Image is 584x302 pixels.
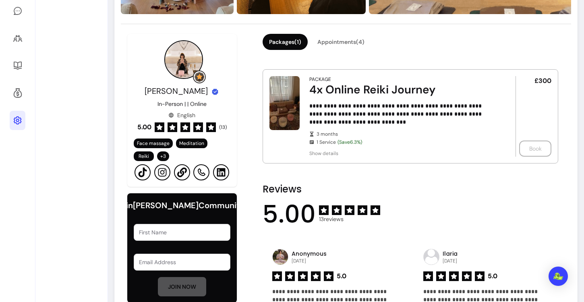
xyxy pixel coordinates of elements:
[10,56,25,75] a: Resources
[337,271,346,281] span: 5.0
[443,258,458,264] p: [DATE]
[195,72,204,82] img: Grow
[164,40,203,79] img: Provider image
[338,139,362,145] span: (Save 6.3 %)
[139,228,225,236] input: First Name
[309,76,331,83] div: Package
[139,258,225,266] input: Email Address
[145,86,208,96] span: [PERSON_NAME]
[117,200,247,211] h6: Join [PERSON_NAME] Community!
[168,111,195,119] div: English
[311,34,371,50] button: Appointments(4)
[319,215,380,223] span: 13 reviews
[516,76,551,157] div: £300
[263,202,316,226] span: 5.00
[219,124,227,130] span: ( 13 )
[309,150,493,157] span: Show details
[263,183,559,196] h2: Reviews
[10,83,25,103] a: Refer & Earn
[139,153,149,159] span: Reiki
[269,76,300,130] img: 4x Online Reiki Journey
[273,249,288,265] img: avatar
[10,111,25,130] a: Settings
[424,249,439,265] img: avatar
[10,29,25,48] a: Clients
[317,139,493,145] span: 1 Service
[488,271,497,281] span: 5.0
[137,140,170,147] span: Face massage
[263,34,308,50] button: Packages(1)
[309,83,493,97] div: 4x Online Reiki Journey
[159,153,168,159] span: + 3
[137,122,151,132] span: 5.00
[443,250,458,258] p: Ilaria
[292,250,327,258] p: Anonymous
[179,140,204,147] span: Meditation
[292,258,327,264] p: [DATE]
[10,1,25,21] a: My Messages
[549,267,568,286] div: Open Intercom Messenger
[157,100,207,108] p: In-Person | | Online
[317,131,493,137] span: 3 months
